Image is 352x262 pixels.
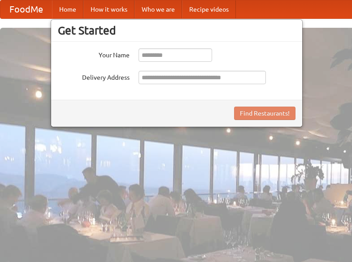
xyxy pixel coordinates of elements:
[83,0,135,18] a: How it works
[0,0,52,18] a: FoodMe
[135,0,182,18] a: Who we are
[182,0,236,18] a: Recipe videos
[52,0,83,18] a: Home
[58,71,130,82] label: Delivery Address
[58,48,130,60] label: Your Name
[58,24,296,37] h3: Get Started
[234,107,296,120] button: Find Restaurants!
